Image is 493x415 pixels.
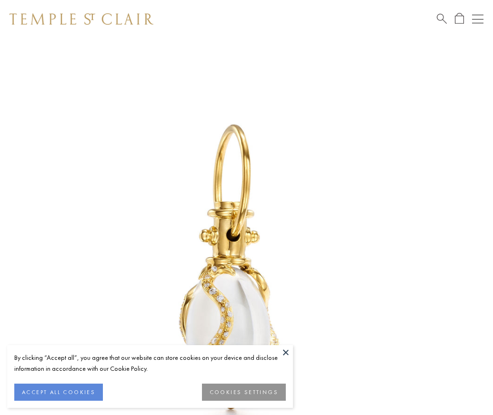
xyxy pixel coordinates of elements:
[14,352,286,374] div: By clicking “Accept all”, you agree that our website can store cookies on your device and disclos...
[202,384,286,401] button: COOKIES SETTINGS
[14,384,103,401] button: ACCEPT ALL COOKIES
[455,13,464,25] a: Open Shopping Bag
[472,13,483,25] button: Open navigation
[10,13,153,25] img: Temple St. Clair
[437,13,447,25] a: Search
